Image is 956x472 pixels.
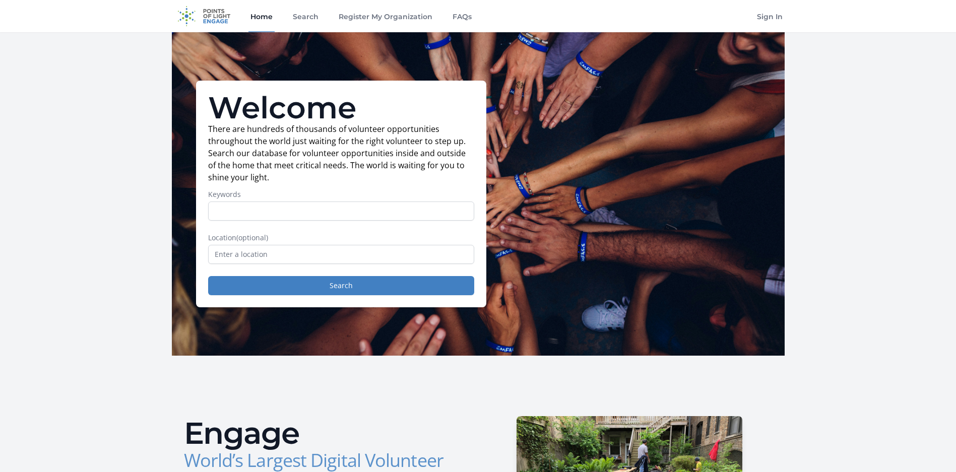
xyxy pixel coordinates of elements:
label: Location [208,233,474,243]
h1: Welcome [208,93,474,123]
span: (optional) [236,233,268,242]
label: Keywords [208,189,474,199]
button: Search [208,276,474,295]
h2: Engage [184,418,470,448]
p: There are hundreds of thousands of volunteer opportunities throughout the world just waiting for ... [208,123,474,183]
input: Enter a location [208,245,474,264]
